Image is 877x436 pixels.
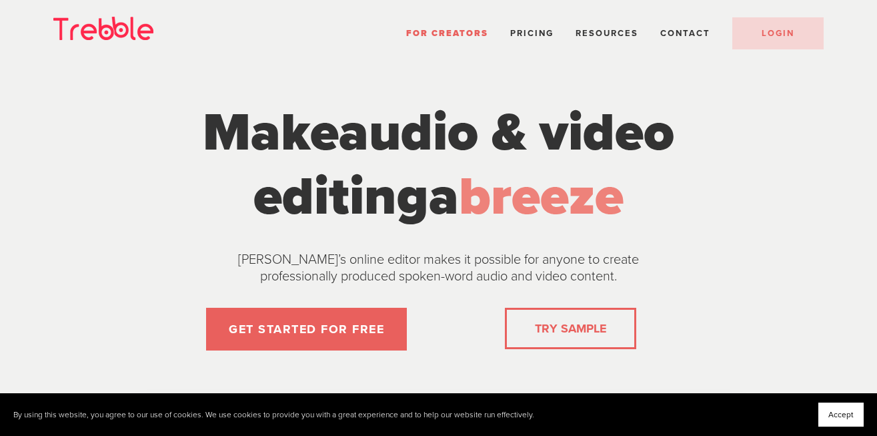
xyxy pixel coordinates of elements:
[13,410,534,420] p: By using this website, you agree to our use of cookies. We use cookies to provide you with a grea...
[206,308,407,351] a: GET STARTED FOR FREE
[828,410,854,419] span: Accept
[205,252,672,285] p: [PERSON_NAME]’s online editor makes it possible for anyone to create professionally produced spok...
[406,28,488,39] a: For Creators
[53,17,153,40] img: Trebble
[253,165,429,229] span: editing
[339,101,674,165] span: audio & video
[530,315,612,342] a: TRY SAMPLE
[732,17,824,49] a: LOGIN
[510,28,554,39] a: Pricing
[459,165,624,229] span: breeze
[762,28,794,39] span: LOGIN
[818,403,864,427] button: Accept
[660,28,710,39] a: Contact
[576,28,638,39] span: Resources
[189,101,689,229] h1: Make a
